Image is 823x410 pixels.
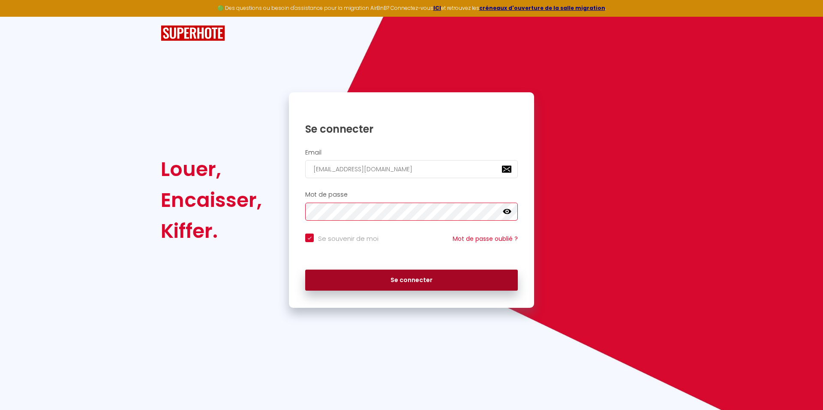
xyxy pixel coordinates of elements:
a: Mot de passe oublié ? [453,234,518,243]
div: Kiffer. [161,216,262,246]
img: SuperHote logo [161,25,225,41]
div: Encaisser, [161,185,262,216]
a: créneaux d'ouverture de la salle migration [479,4,605,12]
input: Ton Email [305,160,518,178]
h2: Email [305,149,518,156]
button: Ouvrir le widget de chat LiveChat [7,3,33,29]
h2: Mot de passe [305,191,518,198]
button: Se connecter [305,270,518,291]
div: Louer, [161,154,262,185]
a: ICI [433,4,441,12]
h1: Se connecter [305,122,518,136]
